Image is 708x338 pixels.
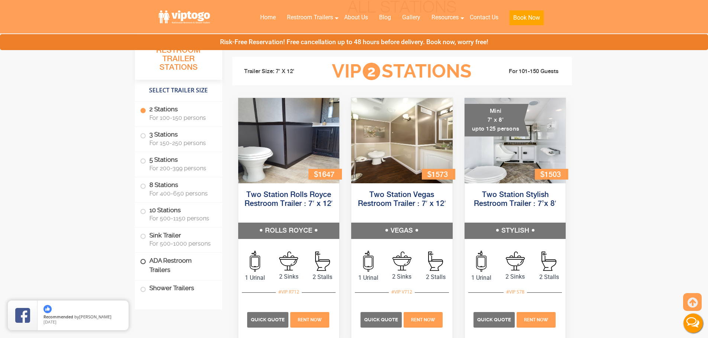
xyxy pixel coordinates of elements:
[238,98,340,183] img: Side view of two station restroom trailer with separate doors for males and females
[140,127,217,150] label: 3 Stations
[255,9,281,26] a: Home
[149,240,213,247] span: For 500-1000 persons
[149,114,213,121] span: For 100-150 persons
[43,315,123,320] span: by
[385,272,419,281] span: 2 Sinks
[532,273,566,282] span: 2 Stalls
[250,251,260,272] img: an icon of urinal
[298,317,322,322] span: Rent Now
[279,252,298,270] img: an icon of sink
[465,104,529,137] div: Mini 7' x 8' upto 125 persons
[426,9,464,26] a: Resources
[247,316,290,323] a: Quick Quote
[251,317,285,322] span: Quick Quote
[484,67,567,76] li: For 101-150 Guests
[43,314,73,319] span: Recommended
[140,280,217,296] label: Shower Trailers
[245,191,333,208] a: Two Station Rolls Royce Restroom Trailer : 7′ x 12′
[476,251,486,272] img: an icon of urinal
[535,169,568,180] div: $1503
[504,9,549,30] a: Book Now
[464,9,504,26] a: Contact Us
[364,317,398,322] span: Quick Quote
[308,169,342,180] div: $1647
[15,308,30,323] img: Review Rating
[504,287,527,297] div: #VIP S78
[428,252,443,271] img: an icon of Stall
[403,316,443,323] a: Rent Now
[140,102,217,125] label: 2 Stations
[465,223,566,239] h5: STYLISH
[135,35,222,80] h3: All Portable Restroom Trailer Stations
[516,316,557,323] a: Rent Now
[510,10,544,25] button: Book Now
[281,9,339,26] a: Restroom Trailers
[419,273,453,282] span: 2 Stalls
[473,316,516,323] a: Quick Quote
[140,253,217,278] label: ADA Restroom Trailers
[43,319,56,325] span: [DATE]
[43,305,52,313] img: thumbs up icon
[320,61,483,82] h3: VIP Stations
[678,308,708,338] button: Live Chat
[79,314,111,319] span: [PERSON_NAME]
[149,190,213,197] span: For 400-650 persons
[363,251,374,272] img: an icon of urinal
[363,63,380,80] span: 2
[140,177,217,200] label: 8 Stations
[358,191,446,208] a: Two Station Vegas Restroom Trailer : 7′ x 12′
[276,287,302,297] div: #VIP R712
[290,316,330,323] a: Rent Now
[477,317,511,322] span: Quick Quote
[238,273,272,282] span: 1 Urinal
[465,273,498,282] span: 1 Urinal
[524,317,548,322] span: Rent Now
[140,227,217,250] label: Sink Trailer
[149,215,213,222] span: For 500-1150 persons
[305,273,339,282] span: 2 Stalls
[272,272,305,281] span: 2 Sinks
[351,98,453,183] img: Side view of two station restroom trailer with separate doors for males and females
[422,169,455,180] div: $1573
[474,191,556,208] a: Two Station Stylish Restroom Trailer : 7’x 8′
[361,316,403,323] a: Quick Quote
[397,9,426,26] a: Gallery
[135,83,222,98] h4: Select Trailer Size
[238,223,340,239] h5: ROLLS ROYCE
[351,273,385,282] span: 1 Urinal
[140,203,217,226] label: 10 Stations
[389,287,415,297] div: #VIP V712
[339,9,374,26] a: About Us
[506,252,525,270] img: an icon of sink
[374,9,397,26] a: Blog
[140,152,217,175] label: 5 Stations
[498,272,532,281] span: 2 Sinks
[351,223,453,239] h5: VEGAS
[541,252,556,271] img: an icon of Stall
[149,165,213,172] span: For 200-399 persons
[149,140,213,147] span: For 150-250 persons
[237,60,321,83] li: Trailer Size: 7' X 12'
[411,317,435,322] span: Rent Now
[465,98,566,183] img: A mini restroom trailer with two separate stations and separate doors for males and females
[315,252,330,271] img: an icon of Stall
[392,252,411,270] img: an icon of sink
